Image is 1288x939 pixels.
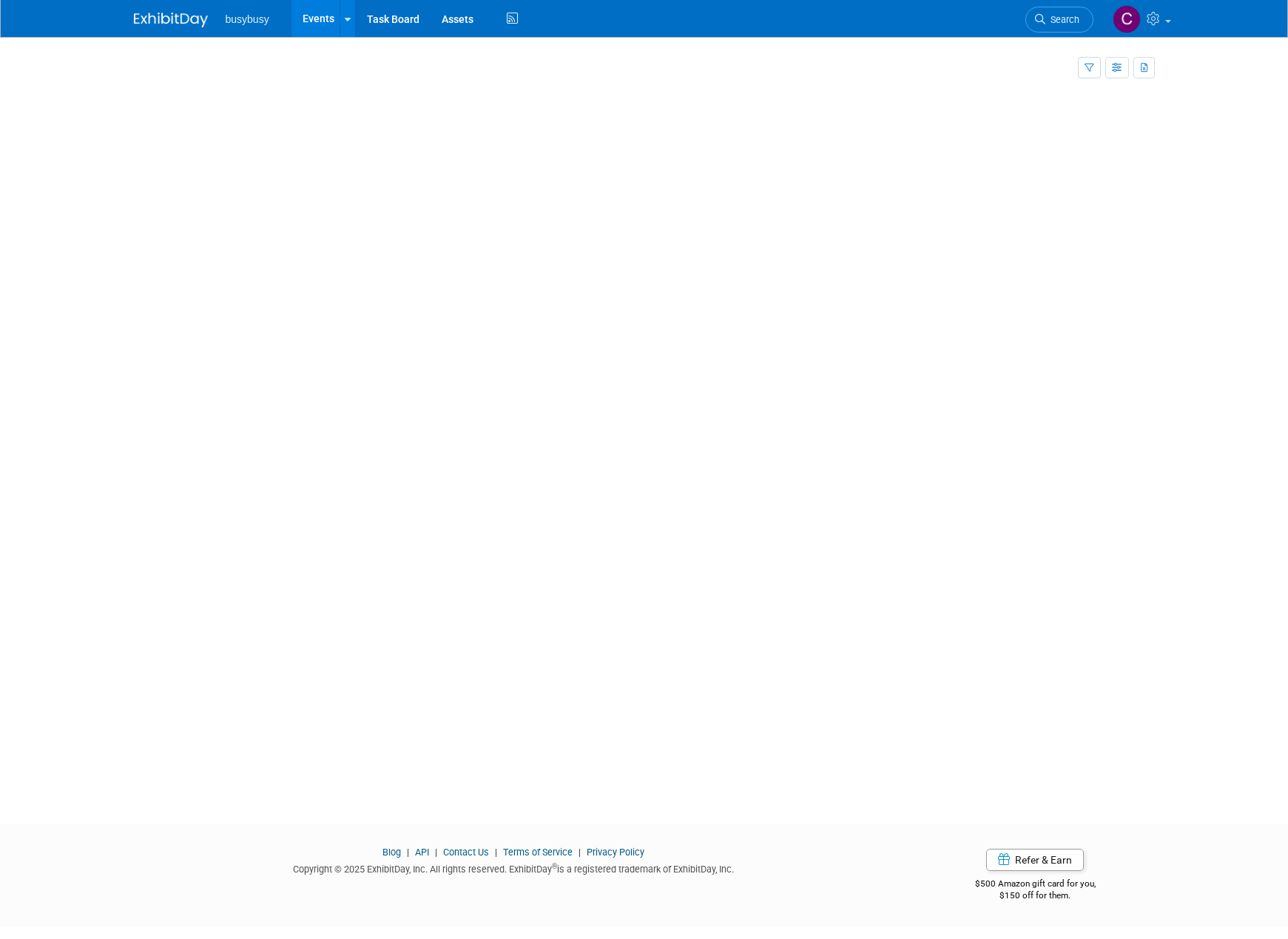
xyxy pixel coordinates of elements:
span: busybusy [226,13,269,25]
div: $500 Amazon gift card for you, [916,868,1155,902]
a: Blog [382,847,401,858]
div: $150 off for them. [916,889,1155,902]
a: Privacy Policy [587,847,644,858]
a: Refer & Earn [986,849,1084,871]
div: Copyright © 2025 ExhibitDay, Inc. All rights reserved. ExhibitDay is a registered trademark of Ex... [134,859,894,876]
a: Search [1025,7,1093,33]
img: Collin Larson [1113,5,1141,33]
span: | [431,847,441,858]
span: | [491,847,501,858]
a: API [415,847,429,858]
a: Terms of Service [503,847,573,858]
sup: ® [552,862,557,870]
img: ExhibitDay [134,13,208,27]
span: | [403,847,413,858]
a: Contact Us [443,847,489,858]
span: Search [1045,14,1079,25]
span: | [575,847,584,858]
